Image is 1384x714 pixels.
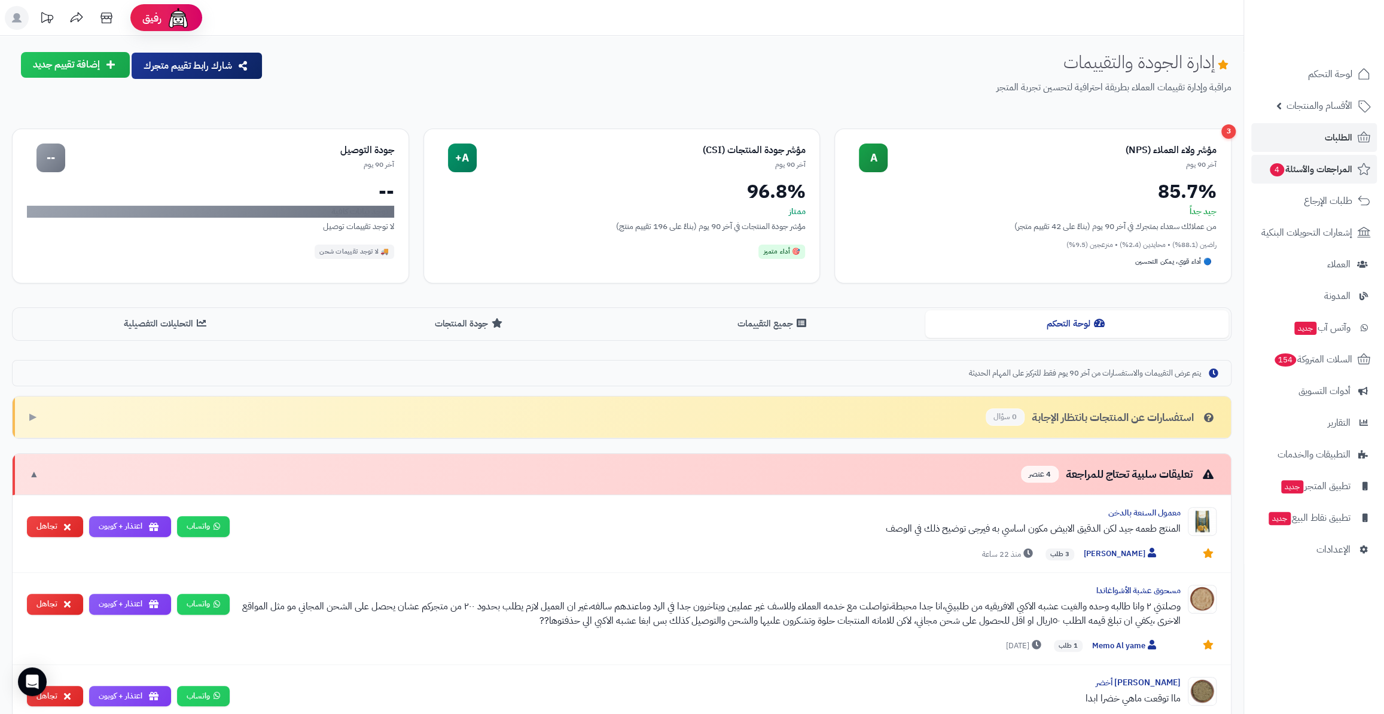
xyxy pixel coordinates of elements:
span: إشعارات التحويلات البنكية [1261,224,1352,241]
a: الإعدادات [1251,535,1377,564]
span: لوحة التحكم [1308,66,1352,83]
div: مؤشر جودة المنتجات (CSI) [477,144,806,157]
span: التطبيقات والخدمات [1278,446,1351,463]
button: تجاهل [27,594,83,615]
span: العملاء [1327,256,1351,273]
h1: إدارة الجودة والتقييمات [1063,52,1231,72]
span: [DATE] [1006,640,1044,652]
span: ▶ [29,410,36,424]
span: منذ 22 ساعة [982,548,1036,560]
a: التطبيقات والخدمات [1251,440,1377,469]
span: رفيق [142,11,161,25]
button: التحليلات التفصيلية [15,310,318,337]
div: 🔵 أداء قوي، يمكن التحسين [1130,255,1217,269]
span: السلات المتروكة [1273,351,1352,368]
span: تطبيق المتجر [1280,478,1351,495]
div: آخر 90 يوم [65,160,394,170]
button: تجاهل [27,686,83,707]
span: جديد [1294,322,1316,335]
span: 3 طلب [1045,548,1074,560]
div: Open Intercom Messenger [18,667,47,696]
span: أدوات التسويق [1298,383,1351,399]
span: طلبات الإرجاع [1304,193,1352,209]
div: A+ [448,144,477,172]
a: الطلبات [1251,123,1377,152]
div: جيد جداً [849,206,1217,218]
div: راضين (88.1%) • محايدين (2.4%) • منزعجين (9.5%) [849,240,1217,250]
div: 🚚 لا توجد تقييمات شحن [315,245,394,259]
div: آخر 90 يوم [477,160,806,170]
span: التقارير [1328,414,1351,431]
div: وصلتني ٢ وانا طالبه وحده والغيت عشبه الاكبي الافريقيه من طلبيتي،انا جدا محبطة،تواصلت مع خدمه العم... [239,599,1181,628]
div: معمول السنعة بالدخن [239,507,1181,519]
button: جميع التقييمات [622,310,925,337]
span: الطلبات [1325,129,1352,146]
a: تطبيق نقاط البيعجديد [1251,504,1377,532]
div: 3 [1221,124,1236,139]
a: واتساب [177,594,230,615]
a: تطبيق المتجرجديد [1251,472,1377,501]
a: السلات المتروكة154 [1251,345,1377,374]
span: الأقسام والمنتجات [1287,97,1352,114]
div: جودة التوصيل [65,144,394,157]
div: لا توجد بيانات كافية [27,206,394,218]
span: 4 عنصر [1021,466,1059,483]
button: اعتذار + كوبون [89,516,171,537]
button: جودة المنتجات [318,310,621,337]
a: العملاء [1251,250,1377,279]
div: ماا توقعت ماهي خضرا ابدا [239,691,1181,706]
div: آخر 90 يوم [888,160,1217,170]
div: مؤشر ولاء العملاء (NPS) [888,144,1217,157]
div: [PERSON_NAME] أخضر [239,677,1181,689]
span: 0 سؤال [986,408,1025,426]
a: لوحة التحكم [1251,60,1377,89]
div: من عملائك سعداء بمتجرك في آخر 90 يوم (بناءً على 42 تقييم متجر) [849,220,1217,233]
span: 4 [1270,163,1284,176]
span: يتم عرض التقييمات والاستفسارات من آخر 90 يوم فقط للتركيز على المهام الحديثة [969,368,1201,379]
span: جديد [1281,480,1303,493]
a: واتساب [177,516,230,537]
div: A [859,144,888,172]
a: إشعارات التحويلات البنكية [1251,218,1377,247]
div: 🎯 أداء متميز [758,245,805,259]
button: اعتذار + كوبون [89,686,171,707]
span: 154 [1275,353,1296,367]
div: مؤشر جودة المنتجات في آخر 90 يوم (بناءً على 196 تقييم منتج) [438,220,806,233]
button: إضافة تقييم جديد [21,52,130,78]
span: المراجعات والأسئلة [1269,161,1352,178]
img: Product [1188,585,1217,614]
img: Product [1188,507,1217,536]
a: المدونة [1251,282,1377,310]
button: اعتذار + كوبون [89,594,171,615]
span: الإعدادات [1316,541,1351,558]
span: ▼ [29,468,39,481]
img: ai-face.png [166,6,190,30]
a: أدوات التسويق [1251,377,1377,405]
a: تحديثات المنصة [32,6,62,33]
div: لا توجد تقييمات توصيل [27,220,394,233]
div: استفسارات عن المنتجات بانتظار الإجابة [986,408,1217,426]
span: جديد [1269,512,1291,525]
a: وآتس آبجديد [1251,313,1377,342]
a: التقارير [1251,408,1377,437]
button: شارك رابط تقييم متجرك [132,53,262,79]
span: Memo Al yame [1092,640,1159,652]
p: مراقبة وإدارة تقييمات العملاء بطريقة احترافية لتحسين تجربة المتجر [273,81,1231,94]
div: 96.8% [438,182,806,201]
div: تعليقات سلبية تحتاج للمراجعة [1021,466,1217,483]
span: 1 طلب [1054,640,1083,652]
a: واتساب [177,686,230,707]
div: ممتاز [438,206,806,218]
div: مسحوق عشبة الأشواغاندا [239,585,1181,597]
div: المنتج طعمه جيد لكن الدقيق الابيض مكون اساسي به فيرجى توضيح ذلك في الوصف [239,521,1181,536]
span: [PERSON_NAME] [1084,548,1159,560]
div: -- [27,182,394,201]
span: تطبيق نقاط البيع [1267,509,1351,526]
button: تجاهل [27,516,83,537]
span: المدونة [1324,288,1351,304]
span: وآتس آب [1293,319,1351,336]
a: المراجعات والأسئلة4 [1251,155,1377,184]
div: -- [36,144,65,172]
button: لوحة التحكم [925,310,1228,337]
div: 85.7% [849,182,1217,201]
